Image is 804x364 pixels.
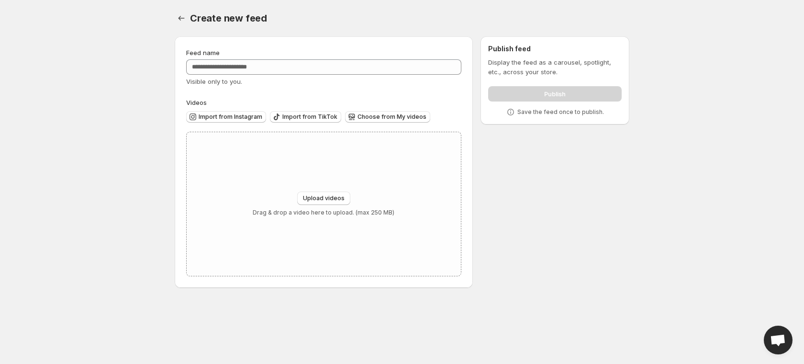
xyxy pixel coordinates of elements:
[357,113,426,121] span: Choose from My videos
[282,113,337,121] span: Import from TikTok
[186,49,220,57] span: Feed name
[345,111,430,123] button: Choose from My videos
[488,44,622,54] h2: Publish feed
[517,108,604,116] p: Save the feed once to publish.
[199,113,262,121] span: Import from Instagram
[186,78,242,85] span: Visible only to you.
[175,11,188,25] button: Settings
[488,57,622,77] p: Display the feed as a carousel, spotlight, etc., across your store.
[190,12,267,24] span: Create new feed
[270,111,341,123] button: Import from TikTok
[253,209,394,216] p: Drag & drop a video here to upload. (max 250 MB)
[303,194,345,202] span: Upload videos
[297,192,350,205] button: Upload videos
[764,326,793,354] div: Open chat
[186,111,266,123] button: Import from Instagram
[186,99,207,106] span: Videos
